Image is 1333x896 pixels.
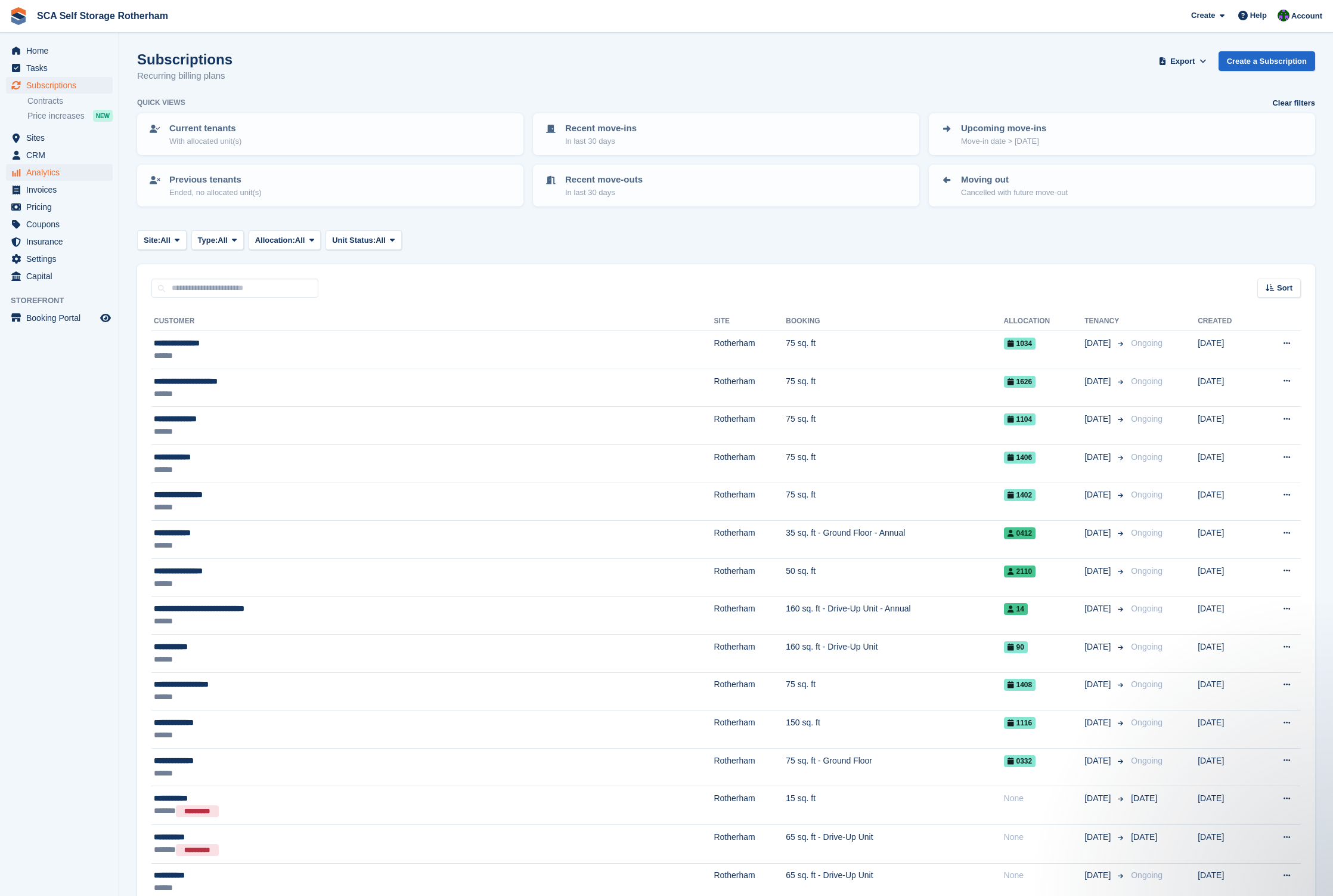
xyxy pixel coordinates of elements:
[26,42,98,59] span: Home
[534,115,918,154] a: Recent move-ins In last 30 days
[1131,756,1162,765] span: Ongoing
[1084,869,1113,882] span: [DATE]
[6,268,113,285] a: menu
[1004,831,1085,844] div: None
[1291,10,1322,22] span: Account
[6,42,113,59] a: menu
[325,230,401,250] button: Unit Status: All
[1004,566,1036,577] span: 2110
[1198,444,1257,483] td: [DATE]
[1004,869,1085,882] div: None
[1198,369,1257,407] td: [DATE]
[151,312,714,331] th: Customer
[786,331,1003,369] td: 75 sq. ft
[714,369,786,407] td: Rotherham
[1277,282,1292,294] span: Sort
[169,173,262,187] p: Previous tenants
[26,251,98,267] span: Settings
[961,187,1068,199] p: Cancelled with future move-out
[169,122,241,135] p: Current tenants
[1198,331,1257,369] td: [DATE]
[27,110,85,122] span: Price increases
[160,234,170,246] span: All
[786,521,1003,559] td: 35 sq. ft - Ground Floor - Annual
[137,230,187,250] button: Site: All
[1084,678,1113,691] span: [DATE]
[1004,338,1036,350] span: 1034
[565,173,643,187] p: Recent move-outs
[6,60,113,76] a: menu
[6,181,113,198] a: menu
[565,122,637,135] p: Recent move-ins
[144,234,160,246] span: Site:
[1198,786,1257,825] td: [DATE]
[32,6,173,26] a: SCA Self Storage Rotherham
[1198,710,1257,749] td: [DATE]
[1278,10,1289,21] img: Ross Chapman
[786,748,1003,786] td: 75 sq. ft - Ground Floor
[1004,452,1036,464] span: 1406
[137,51,232,67] h1: Subscriptions
[1084,312,1126,331] th: Tenancy
[786,824,1003,863] td: 65 sq. ft - Drive-Up Unit
[1004,717,1036,729] span: 1116
[1084,603,1113,615] span: [DATE]
[1131,832,1157,842] span: [DATE]
[1004,641,1028,653] span: 90
[169,187,262,199] p: Ended, no allocated unit(s)
[6,77,113,94] a: menu
[1198,483,1257,521] td: [DATE]
[786,483,1003,521] td: 75 sq. ft
[1198,597,1257,635] td: [DATE]
[1198,312,1257,331] th: Created
[6,129,113,146] a: menu
[565,135,637,147] p: In last 30 days
[1131,718,1162,727] span: Ongoing
[1170,55,1195,67] span: Export
[1084,527,1113,539] span: [DATE]
[6,164,113,181] a: menu
[930,115,1314,154] a: Upcoming move-ins Move-in date > [DATE]
[332,234,376,246] span: Unit Status:
[26,268,98,285] span: Capital
[1198,634,1257,672] td: [DATE]
[27,109,113,122] a: Price increases NEW
[11,295,119,307] span: Storefront
[93,110,113,122] div: NEW
[138,166,522,205] a: Previous tenants Ended, no allocated unit(s)
[714,710,786,749] td: Rotherham
[1004,527,1036,539] span: 0412
[1198,748,1257,786] td: [DATE]
[1131,376,1162,386] span: Ongoing
[1004,413,1036,425] span: 1104
[786,558,1003,597] td: 50 sq. ft
[714,407,786,445] td: Rotherham
[376,234,386,246] span: All
[786,710,1003,749] td: 150 sq. ft
[1004,312,1085,331] th: Allocation
[714,558,786,597] td: Rotherham
[786,597,1003,635] td: 160 sq. ft - Drive-Up Unit - Annual
[961,122,1046,135] p: Upcoming move-ins
[1131,604,1162,613] span: Ongoing
[534,166,918,205] a: Recent move-outs In last 30 days
[1131,679,1162,689] span: Ongoing
[1004,755,1036,767] span: 0332
[6,199,113,215] a: menu
[1084,755,1113,767] span: [DATE]
[1084,337,1113,350] span: [DATE]
[1084,792,1113,805] span: [DATE]
[1219,51,1315,71] a: Create a Subscription
[786,786,1003,825] td: 15 sq. ft
[714,444,786,483] td: Rotherham
[714,483,786,521] td: Rotherham
[26,199,98,215] span: Pricing
[137,69,232,83] p: Recurring billing plans
[1131,338,1162,348] span: Ongoing
[1004,603,1028,615] span: 14
[714,672,786,710] td: Rotherham
[1131,642,1162,651] span: Ongoing
[218,234,228,246] span: All
[98,311,113,325] a: Preview store
[786,369,1003,407] td: 75 sq. ft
